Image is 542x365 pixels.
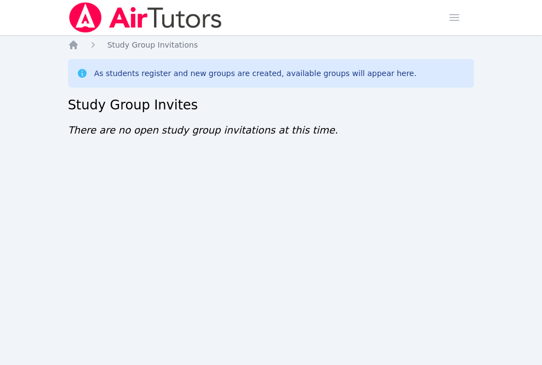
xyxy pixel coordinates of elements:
[94,68,417,79] div: As students register and new groups are created, available groups will appear here.
[107,39,198,50] a: Study Group Invitations
[68,39,475,50] nav: Breadcrumb
[68,124,338,136] span: There are no open study group invitations at this time.
[68,96,475,114] h2: Study Group Invites
[107,40,198,49] span: Study Group Invitations
[68,2,223,33] img: Air Tutors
